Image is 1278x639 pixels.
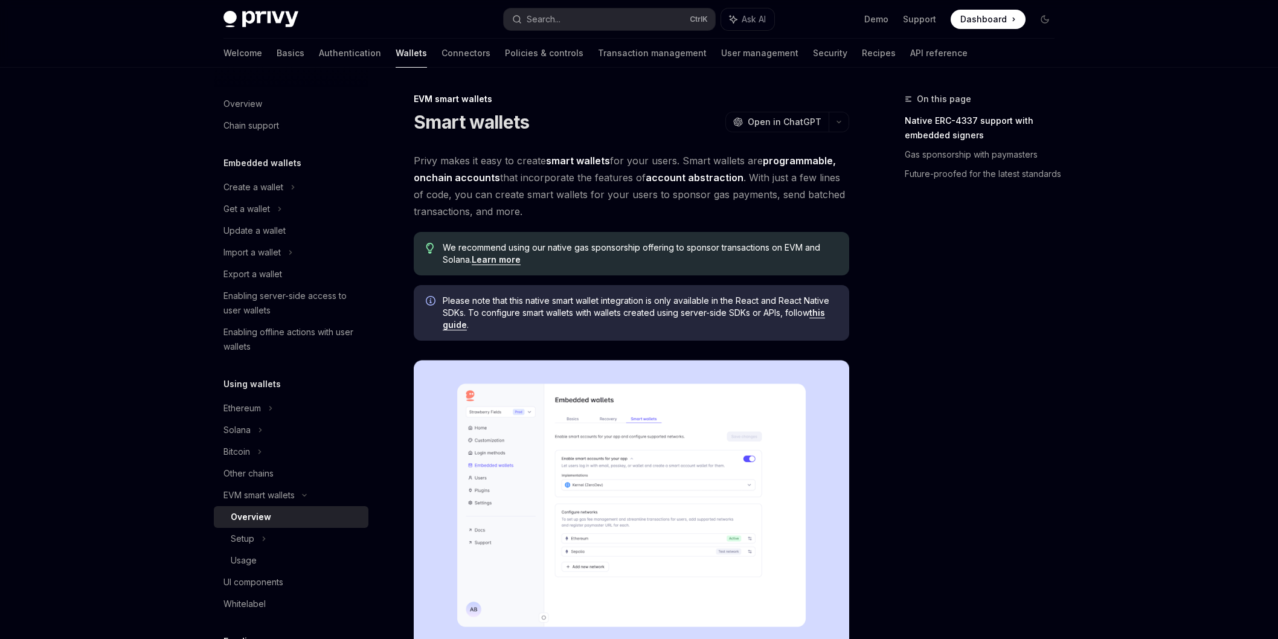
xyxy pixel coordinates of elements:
h5: Using wallets [223,377,281,391]
div: EVM smart wallets [223,488,295,503]
svg: Info [426,296,438,308]
span: Please note that this native smart wallet integration is only available in the React and React Na... [443,295,837,331]
div: Get a wallet [223,202,270,216]
a: Usage [214,550,368,571]
a: Update a wallet [214,220,368,242]
a: Export a wallet [214,263,368,285]
a: Welcome [223,39,262,68]
strong: smart wallets [546,155,610,167]
a: Overview [214,93,368,115]
a: Whitelabel [214,593,368,615]
a: Wallets [396,39,427,68]
div: Import a wallet [223,245,281,260]
div: Usage [231,553,257,568]
a: Authentication [319,39,381,68]
div: Bitcoin [223,445,250,459]
a: User management [721,39,798,68]
div: Search... [527,12,560,27]
a: Dashboard [951,10,1026,29]
div: Create a wallet [223,180,283,194]
span: Ctrl K [690,14,708,24]
span: Dashboard [960,13,1007,25]
a: Overview [214,506,368,528]
button: Toggle dark mode [1035,10,1055,29]
div: Solana [223,423,251,437]
a: Policies & controls [505,39,583,68]
span: On this page [917,92,971,106]
a: Native ERC-4337 support with embedded signers [905,111,1064,145]
h1: Smart wallets [414,111,529,133]
div: Export a wallet [223,267,282,281]
a: Connectors [442,39,490,68]
span: Open in ChatGPT [748,116,821,128]
h5: Embedded wallets [223,156,301,170]
div: Enabling offline actions with user wallets [223,325,361,354]
div: Other chains [223,466,274,481]
a: Demo [864,13,888,25]
a: account abstraction [646,172,743,184]
div: Update a wallet [223,223,286,238]
span: Privy makes it easy to create for your users. Smart wallets are that incorporate the features of ... [414,152,849,220]
span: Ask AI [742,13,766,25]
div: Setup [231,531,254,546]
div: Enabling server-side access to user wallets [223,289,361,318]
a: Enabling server-side access to user wallets [214,285,368,321]
div: Overview [231,510,271,524]
a: Future-proofed for the latest standards [905,164,1064,184]
button: Open in ChatGPT [725,112,829,132]
a: API reference [910,39,968,68]
button: Search...CtrlK [504,8,715,30]
a: Security [813,39,847,68]
a: Other chains [214,463,368,484]
div: Ethereum [223,401,261,416]
a: Enabling offline actions with user wallets [214,321,368,358]
div: Chain support [223,118,279,133]
a: Support [903,13,936,25]
span: We recommend using our native gas sponsorship offering to sponsor transactions on EVM and Solana. [443,242,837,266]
div: Overview [223,97,262,111]
a: Basics [277,39,304,68]
a: Gas sponsorship with paymasters [905,145,1064,164]
div: EVM smart wallets [414,93,849,105]
a: Chain support [214,115,368,136]
svg: Tip [426,243,434,254]
a: UI components [214,571,368,593]
div: UI components [223,575,283,589]
button: Ask AI [721,8,774,30]
a: Recipes [862,39,896,68]
a: Transaction management [598,39,707,68]
a: Learn more [472,254,521,265]
img: dark logo [223,11,298,28]
div: Whitelabel [223,597,266,611]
